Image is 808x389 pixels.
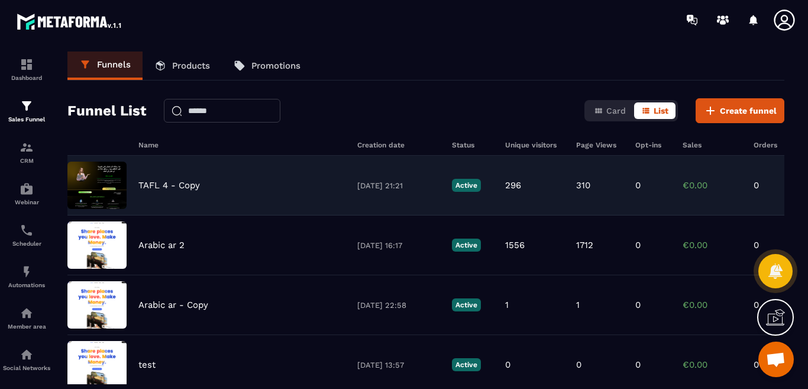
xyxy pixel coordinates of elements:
[67,52,143,80] a: Funnels
[138,240,185,250] p: Arabic ar 2
[505,240,525,250] p: 1556
[17,11,123,32] img: logo
[3,365,50,371] p: Social Networks
[587,102,633,119] button: Card
[3,49,50,90] a: formationformationDashboard
[635,141,671,149] h6: Opt-ins
[576,240,593,250] p: 1712
[172,60,210,71] p: Products
[505,180,521,191] p: 296
[696,98,784,123] button: Create funnel
[452,141,493,149] h6: Status
[251,60,300,71] p: Promotions
[357,141,440,149] h6: Creation date
[20,223,34,237] img: scheduler
[3,297,50,339] a: automationsautomationsMember area
[143,52,222,80] a: Products
[576,359,581,370] p: 0
[634,102,676,119] button: List
[3,116,50,123] p: Sales Funnel
[3,90,50,131] a: formationformationSales Funnel
[67,221,127,269] img: image
[754,359,789,370] p: 0
[576,300,580,310] p: 1
[357,241,440,250] p: [DATE] 16:17
[654,106,668,115] span: List
[606,106,626,115] span: Card
[505,141,564,149] h6: Unique visitors
[3,240,50,247] p: Scheduler
[3,282,50,288] p: Automations
[635,300,641,310] p: 0
[754,141,789,149] h6: Orders
[683,180,742,191] p: €0.00
[3,131,50,173] a: formationformationCRM
[222,52,312,80] a: Promotions
[452,358,481,371] p: Active
[754,300,789,310] p: 0
[3,256,50,297] a: automationsautomationsAutomations
[452,239,481,252] p: Active
[683,141,742,149] h6: Sales
[505,300,509,310] p: 1
[20,99,34,113] img: formation
[683,240,742,250] p: €0.00
[754,180,789,191] p: 0
[505,359,510,370] p: 0
[754,240,789,250] p: 0
[138,359,156,370] p: test
[635,359,641,370] p: 0
[20,182,34,196] img: automations
[683,359,742,370] p: €0.00
[20,57,34,72] img: formation
[720,105,777,117] span: Create funnel
[20,348,34,362] img: social-network
[67,99,146,123] h2: Funnel List
[20,265,34,279] img: automations
[67,162,127,209] img: image
[683,300,742,310] p: €0.00
[3,339,50,380] a: social-networksocial-networkSocial Networks
[138,300,208,310] p: Arabic ar - Copy
[452,179,481,192] p: Active
[576,141,623,149] h6: Page Views
[3,173,50,214] a: automationsautomationsWebinar
[357,181,440,190] p: [DATE] 21:21
[635,180,641,191] p: 0
[3,157,50,164] p: CRM
[3,323,50,330] p: Member area
[758,342,794,377] a: Ouvrir le chat
[138,141,345,149] h6: Name
[3,214,50,256] a: schedulerschedulerScheduler
[452,298,481,311] p: Active
[20,140,34,155] img: formation
[576,180,590,191] p: 310
[635,240,641,250] p: 0
[138,180,200,191] p: TAFL 4 - Copy
[357,301,440,310] p: [DATE] 22:58
[67,341,127,388] img: image
[3,75,50,81] p: Dashboard
[97,59,131,70] p: Funnels
[357,361,440,369] p: [DATE] 13:57
[20,306,34,320] img: automations
[67,281,127,329] img: image
[3,199,50,205] p: Webinar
